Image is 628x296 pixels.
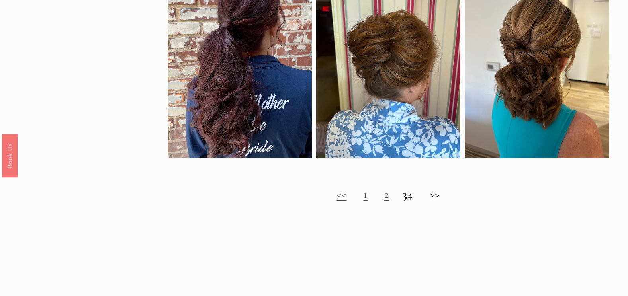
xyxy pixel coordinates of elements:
[2,134,18,177] a: Book Us
[384,187,389,201] a: 2
[403,187,407,201] strong: 3
[337,187,347,201] a: <<
[168,188,609,201] h2: 4 >>
[364,187,368,201] a: 1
